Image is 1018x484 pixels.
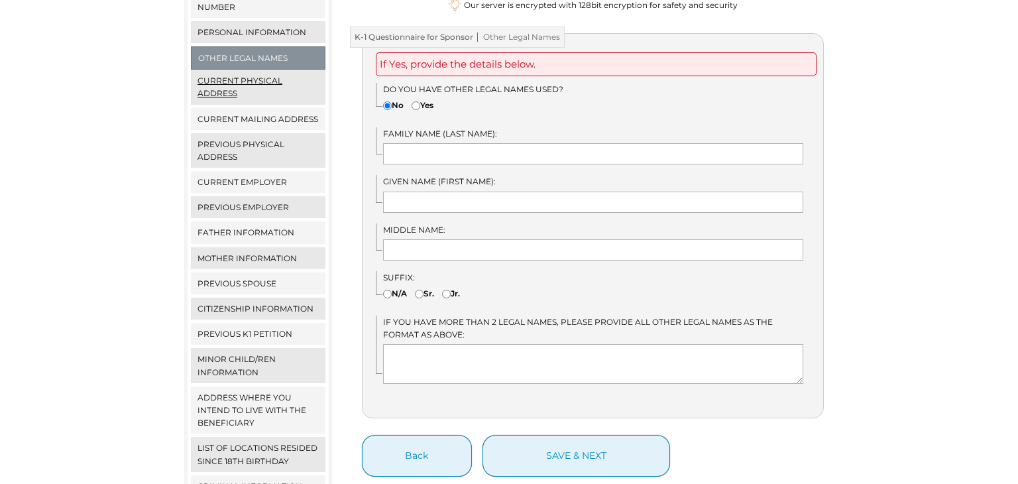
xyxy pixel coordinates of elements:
[362,435,472,477] button: Back
[191,196,325,218] a: Previous Employer
[383,101,392,110] input: No
[383,99,404,111] label: No
[191,171,325,193] a: Current Employer
[482,435,670,477] button: save & next
[191,221,325,243] a: Father Information
[191,387,325,434] a: Address where you intend to live with the beneficiary
[191,348,325,383] a: Minor Child/ren Information
[412,99,433,111] label: Yes
[383,225,445,235] span: Middle Name:
[191,70,325,104] a: Current Physical Address
[191,437,325,471] a: List of locations resided since 18th birthday
[383,272,415,282] span: Suffix:
[442,287,460,300] label: Jr.
[383,84,563,94] span: Do you have other legal names used?
[192,47,325,69] a: Other Legal Names
[383,317,773,339] span: IF you have more than 2 legal names, please provide all other legal names as the format as above:
[191,272,325,294] a: Previous Spouse
[191,298,325,320] a: Citizenship Information
[383,129,497,139] span: Family Name (Last Name):
[191,323,325,345] a: Previous K1 Petition
[415,287,434,300] label: Sr.
[415,290,424,298] input: Sr.
[383,287,407,300] label: N/A
[412,101,420,110] input: Yes
[191,108,325,130] a: Current Mailing Address
[442,290,451,298] input: Jr.
[191,247,325,269] a: Mother Information
[383,290,392,298] input: N/A
[383,176,496,186] span: Given Name (First Name):
[473,32,560,42] span: Other Legal Names
[376,52,817,76] div: If Yes, provide the details below.
[191,133,325,168] a: Previous Physical Address
[350,27,565,48] h3: K-1 Questionnaire for Sponsor
[191,21,325,43] a: Personal Information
